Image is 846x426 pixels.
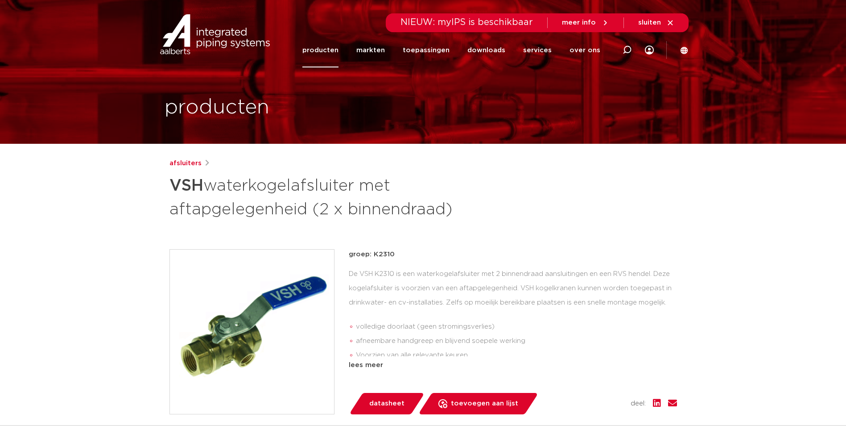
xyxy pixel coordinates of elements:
[302,33,600,67] nav: Menu
[451,397,518,411] span: toevoegen aan lijst
[349,360,677,371] div: lees meer
[638,19,674,27] a: sluiten
[523,33,552,67] a: services
[562,19,609,27] a: meer info
[570,33,600,67] a: over ons
[356,334,677,348] li: afneembare handgreep en blijvend soepele werking
[349,393,425,414] a: datasheet
[356,33,385,67] a: markten
[169,178,203,194] strong: VSH
[400,18,533,27] span: NIEUW: myIPS is beschikbaar
[349,267,677,356] div: De VSH K2310 is een waterkogelafsluiter met 2 binnendraad aansluitingen en een RVS hendel. Deze k...
[356,348,677,363] li: Voorzien van alle relevante keuren
[169,172,504,221] h1: waterkogelafsluiter met aftapgelegenheid (2 x binnendraad)
[631,398,646,409] span: deel:
[165,93,269,122] h1: producten
[169,158,202,169] a: afsluiters
[302,33,338,67] a: producten
[403,33,450,67] a: toepassingen
[467,33,505,67] a: downloads
[170,250,334,414] img: Product Image for VSH waterkogelafsluiter met aftapgelegenheid (2 x binnendraad)
[562,19,596,26] span: meer info
[356,320,677,334] li: volledige doorlaat (geen stromingsverlies)
[369,397,404,411] span: datasheet
[349,249,677,260] p: groep: K2310
[638,19,661,26] span: sluiten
